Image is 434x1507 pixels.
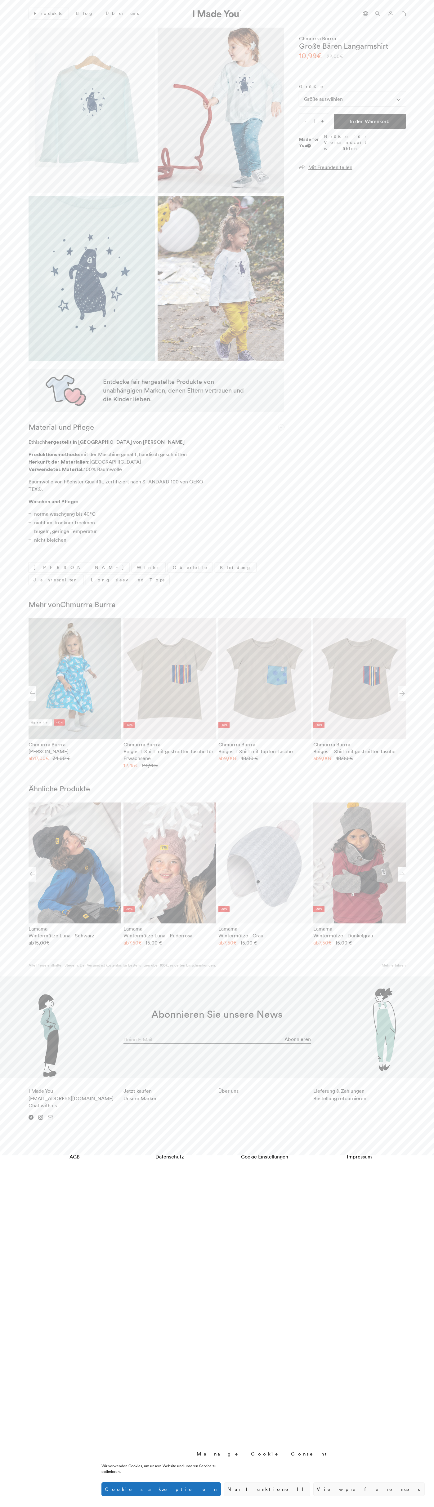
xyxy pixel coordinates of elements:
span: € [340,53,343,59]
div: Chmurrra Burrra [218,741,311,748]
a: Blog [71,8,98,19]
label: Größe [299,84,406,90]
p: Größe für Versandzeit wählen [324,134,405,152]
span: ab [218,755,239,762]
div: Chmurrra Burrra [313,741,406,748]
img: Info sign [308,144,310,147]
span: ab [313,939,333,946]
span: € [234,755,238,761]
span: nicht bleichen [34,537,66,543]
span: - [299,114,311,129]
bdi: 7,50 [224,940,237,946]
input: Menge [299,114,329,129]
span: € [135,762,138,768]
div: Previous slide [29,867,36,882]
a: Chmurrra Burrra [60,600,116,609]
b: Produktionsmethode: [29,451,81,457]
section: 2 / 12 [123,618,216,769]
section: 3 / 8 [218,802,311,946]
span: € [46,940,50,946]
span: I Made You [29,1088,114,1108]
a: Jetzt kaufen [123,1088,152,1094]
li: -50% [218,906,230,912]
p: Alle Preise enthalten Steuern. Der Versand ist kostenlos für Bestellungen über 100€, es gelten Ei... [29,962,216,968]
section: 2 / 8 [123,802,216,946]
span: ab [123,939,143,946]
li: -50% [54,719,65,726]
a: -50% [218,618,311,739]
bdi: 17,00 [34,755,49,761]
div: Lamama [218,925,311,932]
a: Organic -50% [29,618,121,739]
bdi: 15,00 [34,940,50,946]
a: Chmurrra Burrra [PERSON_NAME] ab17,00€ 34.00 € [29,741,121,762]
li: -50% [313,906,324,912]
bdi: 22,00 [327,53,343,59]
del: 18.00 € [241,755,258,762]
span: ab [29,755,50,762]
div: Chmurrra Burrra [123,741,216,748]
h2: Beiges T-Shirt mit gestreifter Tasche [313,748,406,755]
div: Previous slide [29,686,36,701]
a: Lamama Wintermütze Luna - Schwarz ab15,00€ [29,925,121,946]
a: Winter [132,562,165,572]
li: -50% [123,906,135,912]
span: ab [313,755,334,762]
bdi: 24,90 [142,762,158,768]
del: 15.00 € [145,939,162,946]
del: 15.00 € [335,939,352,946]
b: Verwendetes Material: [29,466,84,472]
a: Mehr erfahren [382,962,406,968]
a: Lamama Wintermütze - Dunkelgrau ab7,50€ 15.00 € [313,925,406,946]
a: Long-sleeved Tops [86,575,169,585]
a: -50% [313,618,406,739]
li: -50% [313,722,324,728]
section: 1 / 12 [29,618,121,769]
bdi: 12,45 [123,762,138,768]
del: 15.00 € [240,939,257,946]
a: -50% [218,802,311,923]
a: Impressum [313,1150,406,1163]
b: hergestellt in [GEOGRAPHIC_DATA] von [PERSON_NAME] [45,439,185,445]
a: Datenschutz [123,1150,216,1163]
a: Material und Pflege [29,418,284,433]
a: Über uns [101,8,144,19]
h2: Wintermütze Luna - Schwarz [29,932,121,939]
span: °C [90,511,96,517]
a: Chmurrra Burrra Beiges T-Shirt mit gestreifter Tasche für Erwachsene 24,90€ 12,45€ [123,741,216,769]
a: AGB [29,1150,121,1163]
button: In den Warenkorb [334,114,406,129]
del: 34.00 € [53,755,70,762]
bdi: 9,00 [224,755,238,761]
a: Lamama Wintermütze Luna - Puderrosa ab7,50€ 15.00 € [123,925,216,946]
a: Jahreszeiten [29,575,83,585]
div: Next slide [398,867,406,882]
span: 100% Baumwolle [84,466,122,472]
span: € [155,762,158,768]
button: Nur funktionell [224,1482,310,1496]
span: Ethisch [29,439,45,445]
h2: Wintermütze - Grau [218,932,311,939]
h2: Beiges T-Shirt mit Tupfen-Tasche [218,748,311,755]
a: Lamama Wintermütze - Grau ab7,50€ 15.00 € [218,925,311,946]
div: Lamama [29,925,121,932]
h2: Beiges T-Shirt mit gestreifter Tasche für Erwachsene [123,748,216,762]
h2: Ähnliche Produkte [29,785,406,794]
bdi: 9,00 [319,755,333,761]
h2: Mehr von [29,600,406,609]
section: 1 / 8 [29,802,121,946]
span: + [316,114,329,129]
h2: Abonnieren Sie unsere News [51,1008,383,1020]
a: -50% [313,802,406,923]
section: 4 / 8 [313,802,406,946]
span: [GEOGRAPHIC_DATA] [90,459,141,465]
div: Lamama [123,925,216,932]
h2: Wintermütze - Dunkelgrau [313,932,406,939]
li: -50% [123,722,135,728]
h2: Wintermütze Luna - Puderrosa [123,932,216,939]
button: Cookies akzeptieren [101,1482,221,1496]
strong: Made for You [299,136,319,148]
button: View preferences [313,1482,425,1496]
div: Next slide [398,686,406,701]
section: 3 / 12 [218,618,311,769]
